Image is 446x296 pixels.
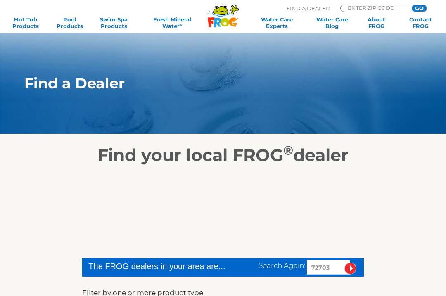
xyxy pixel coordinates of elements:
[259,261,305,270] span: Search Again:
[24,75,392,92] h1: Find a Dealer
[287,5,330,12] p: Find A Dealer
[249,16,305,29] a: Water CareExperts
[8,16,43,29] a: Hot TubProducts
[180,22,183,27] sup: ∞
[52,16,87,29] a: PoolProducts
[97,16,131,29] a: Swim SpaProducts
[283,142,293,158] sup: ®
[359,16,394,29] a: AboutFROG
[12,144,434,165] h2: Find your local FROG dealer
[315,16,349,29] a: Water CareBlog
[347,5,403,11] input: Zip Code Form
[141,16,204,29] a: Fresh MineralWater∞
[403,16,438,29] a: ContactFROG
[344,263,356,275] input: Submit
[412,5,427,12] input: GO
[88,260,226,272] div: The FROG dealers in your area are...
